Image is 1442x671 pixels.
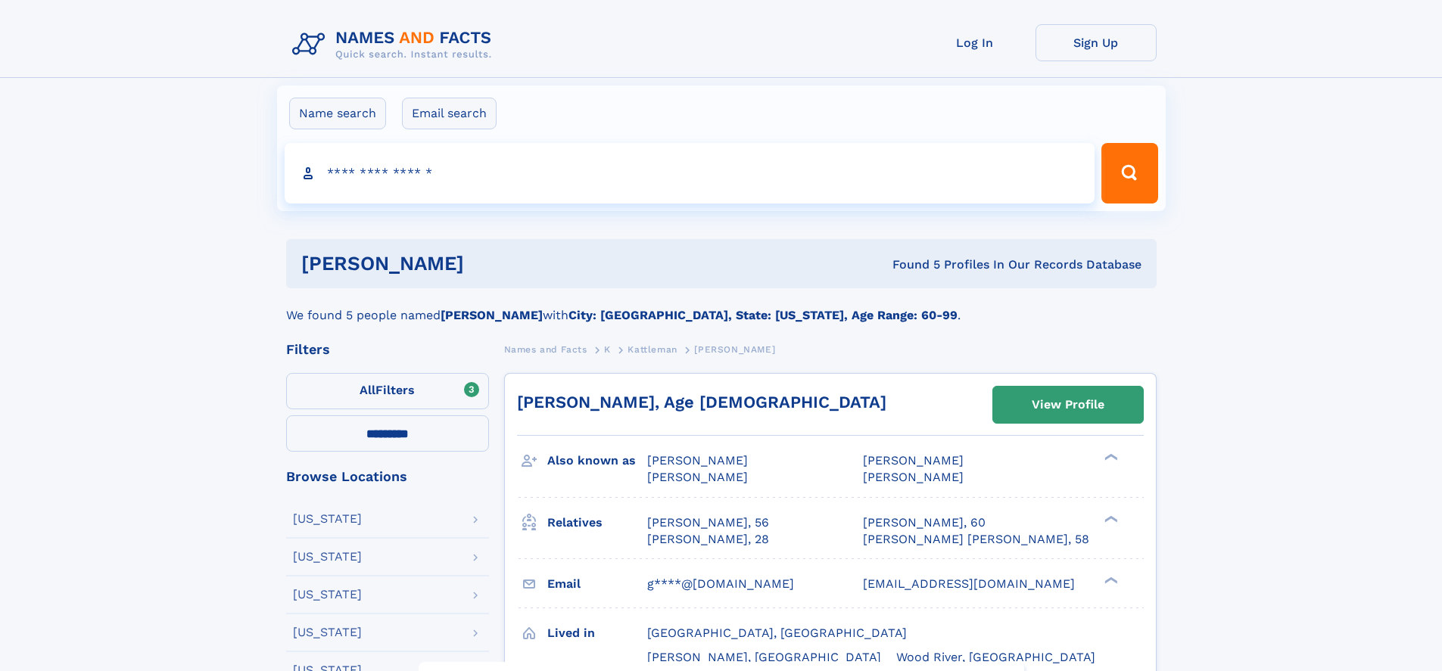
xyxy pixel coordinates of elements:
[914,24,1036,61] a: Log In
[863,576,1075,591] span: [EMAIL_ADDRESS][DOMAIN_NAME]
[293,626,362,638] div: [US_STATE]
[547,448,647,474] h3: Also known as
[1101,514,1119,523] div: ❯
[1032,387,1104,422] div: View Profile
[604,344,611,355] span: K
[547,510,647,536] h3: Relatives
[604,340,611,359] a: K
[647,650,881,664] span: [PERSON_NAME], [GEOGRAPHIC_DATA]
[286,470,489,483] div: Browse Locations
[360,383,375,397] span: All
[504,340,587,359] a: Names and Facts
[694,344,775,355] span: [PERSON_NAME]
[301,254,678,273] h1: [PERSON_NAME]
[568,308,958,322] b: City: [GEOGRAPHIC_DATA], State: [US_STATE], Age Range: 60-99
[647,514,769,531] a: [PERSON_NAME], 56
[628,340,677,359] a: Kattleman
[293,513,362,525] div: [US_STATE]
[647,453,748,468] span: [PERSON_NAME]
[289,98,386,129] label: Name search
[863,531,1089,548] a: [PERSON_NAME] [PERSON_NAME], 58
[896,650,1095,664] span: Wood River, [GEOGRAPHIC_DATA]
[1036,24,1157,61] a: Sign Up
[628,344,677,355] span: Kattleman
[863,453,964,468] span: [PERSON_NAME]
[286,373,489,409] label: Filters
[1101,575,1119,585] div: ❯
[286,24,504,65] img: Logo Names and Facts
[647,470,748,484] span: [PERSON_NAME]
[285,143,1095,203] input: search input
[293,551,362,563] div: [US_STATE]
[547,571,647,597] h3: Email
[441,308,543,322] b: [PERSON_NAME]
[286,288,1157,325] div: We found 5 people named with .
[993,387,1143,423] a: View Profile
[647,531,769,548] a: [PERSON_NAME], 28
[863,470,964,484] span: [PERSON_NAME]
[517,393,886,412] a: [PERSON_NAME], Age [DEMOGRAPHIC_DATA]
[293,589,362,601] div: [US_STATE]
[402,98,497,129] label: Email search
[286,343,489,356] div: Filters
[1101,452,1119,462] div: ❯
[1101,143,1157,203] button: Search Button
[863,514,986,531] a: [PERSON_NAME], 60
[678,256,1141,273] div: Found 5 Profiles In Our Records Database
[547,620,647,646] h3: Lived in
[647,626,907,640] span: [GEOGRAPHIC_DATA], [GEOGRAPHIC_DATA]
